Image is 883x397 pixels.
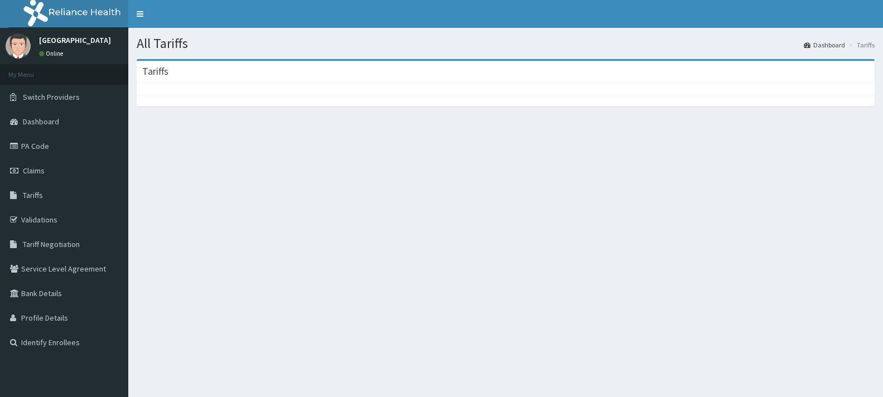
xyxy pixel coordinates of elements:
[23,117,59,127] span: Dashboard
[804,40,845,50] a: Dashboard
[142,66,168,76] h3: Tariffs
[23,190,43,200] span: Tariffs
[23,166,45,176] span: Claims
[846,40,875,50] li: Tariffs
[39,36,111,44] p: [GEOGRAPHIC_DATA]
[23,239,80,249] span: Tariff Negotiation
[23,92,80,102] span: Switch Providers
[6,33,31,59] img: User Image
[39,50,66,57] a: Online
[137,36,875,51] h1: All Tariffs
